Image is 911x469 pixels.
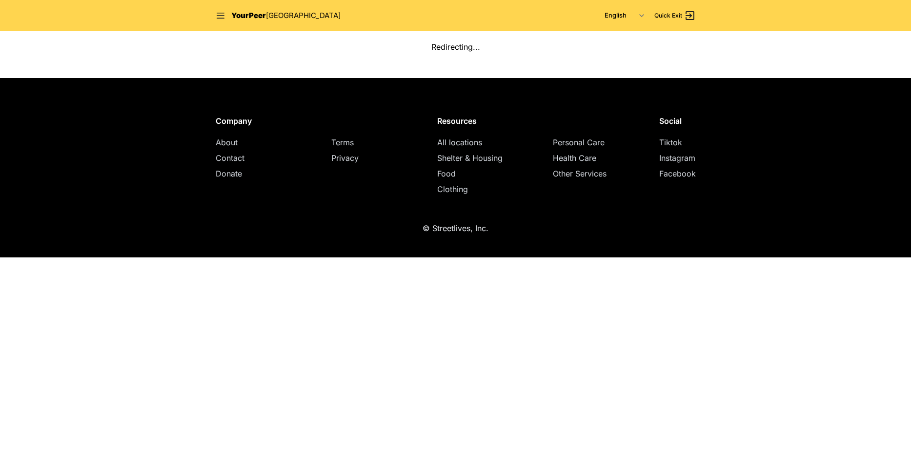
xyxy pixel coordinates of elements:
a: Privacy [331,153,359,163]
a: Contact [216,153,244,163]
a: Instagram [659,153,695,163]
a: Facebook [659,169,696,178]
a: Tiktok [659,137,682,147]
a: YourPeer[GEOGRAPHIC_DATA] [231,10,341,21]
p: Redirecting... [431,41,480,53]
span: Social [659,116,682,126]
a: Other Services [553,169,607,178]
span: Resources [437,116,477,126]
a: All locations [437,137,482,147]
a: Health Care [553,153,596,163]
span: YourPeer [231,11,266,20]
p: © Streetlives, Inc. [423,222,488,234]
a: Terms [331,137,354,147]
a: About [216,137,238,147]
a: Donate [216,169,242,178]
a: Quick Exit [654,10,696,21]
span: [GEOGRAPHIC_DATA] [266,11,341,20]
span: Company [216,116,252,126]
a: Personal Care [553,137,605,147]
span: Quick Exit [654,12,682,20]
a: Food [437,169,456,178]
a: Clothing [437,184,468,194]
a: Shelter & Housing [437,153,503,163]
